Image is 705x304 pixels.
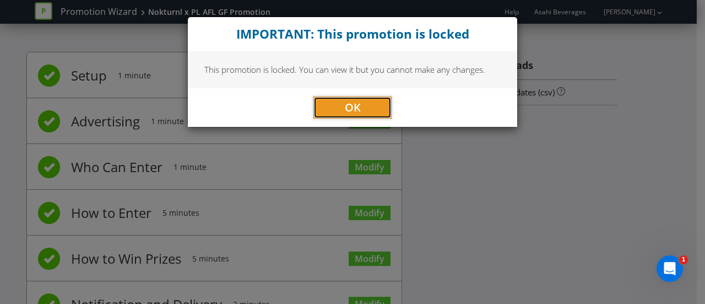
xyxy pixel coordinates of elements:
strong: IMPORTANT: This promotion is locked [236,25,469,42]
iframe: Intercom live chat [657,255,683,282]
button: OK [313,97,392,119]
div: Close [188,17,517,51]
span: 1 [679,255,688,264]
span: OK [345,100,361,115]
div: This promotion is locked. You can view it but you cannot make any changes. [188,51,517,88]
